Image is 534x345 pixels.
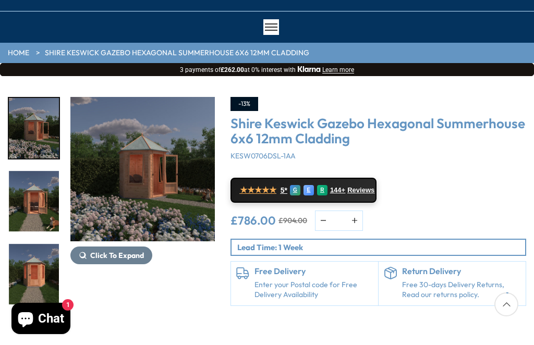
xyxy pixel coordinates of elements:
[8,303,74,337] inbox-online-store-chat: Shopify online store chat
[9,98,59,158] img: Keswick_Gazebosummerhouse_Garden_LH_200x200.jpg
[230,97,258,111] div: -13%
[45,48,309,58] a: Shire Keswick Gazebo Hexagonal Summerhouse 6x6 12mm Cladding
[8,48,29,58] a: HOME
[70,97,215,241] img: Shire Keswick Gazebo Hexagonal Summerhouse 6x6 12mm Cladding
[8,97,60,159] div: 1 / 9
[402,267,520,276] h6: Return Delivery
[290,185,300,195] div: G
[237,242,525,253] p: Lead Time: 1 Week
[330,186,345,194] span: 144+
[317,185,327,195] div: R
[9,171,59,231] img: Keswick_Gazebosummerhouse_Garden_FRONTLIFE_200x200.jpg
[304,185,314,195] div: E
[230,178,377,203] a: ★★★★★ 5* G E R 144+ Reviews
[90,251,144,260] span: Click To Expand
[70,97,215,305] div: 1 / 9
[8,170,60,232] div: 2 / 9
[254,280,373,300] a: Enter your Postal code for Free Delivery Availability
[347,186,374,194] span: Reviews
[70,247,152,264] button: Click To Expand
[240,185,276,195] span: ★★★★★
[278,217,307,224] del: £904.00
[9,244,59,304] img: Keswick_Gazebosummerhouse_Garden_front_200x200.jpg
[8,243,60,305] div: 3 / 9
[402,280,520,300] p: Free 30-days Delivery Returns, Read our returns policy.
[254,267,373,276] h6: Free Delivery
[230,215,276,226] ins: £786.00
[230,151,296,161] span: KESW0706DSL-1AA
[230,116,526,146] h3: Shire Keswick Gazebo Hexagonal Summerhouse 6x6 12mm Cladding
